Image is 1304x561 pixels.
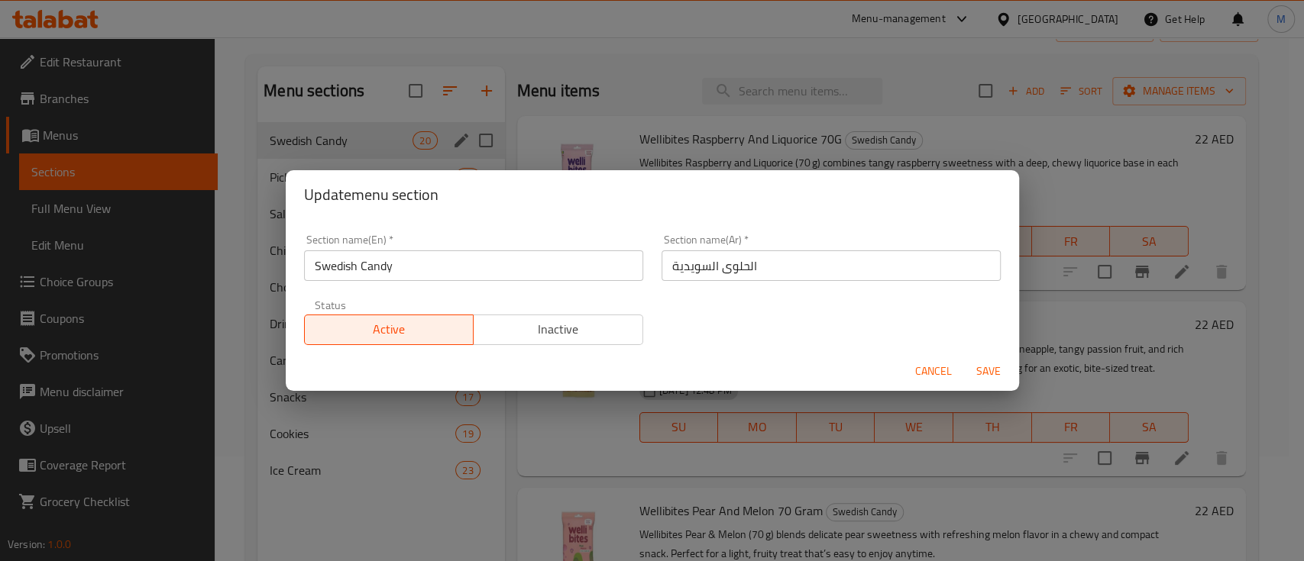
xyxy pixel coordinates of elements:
[304,314,474,345] button: Active
[915,362,952,381] span: Cancel
[473,314,643,345] button: Inactive
[964,357,1013,385] button: Save
[304,250,643,281] input: Please enter section name(en)
[311,318,468,340] span: Active
[909,357,958,385] button: Cancel
[480,318,637,340] span: Inactive
[304,182,1001,207] h2: Update menu section
[662,250,1001,281] input: Please enter section name(ar)
[970,362,1007,381] span: Save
